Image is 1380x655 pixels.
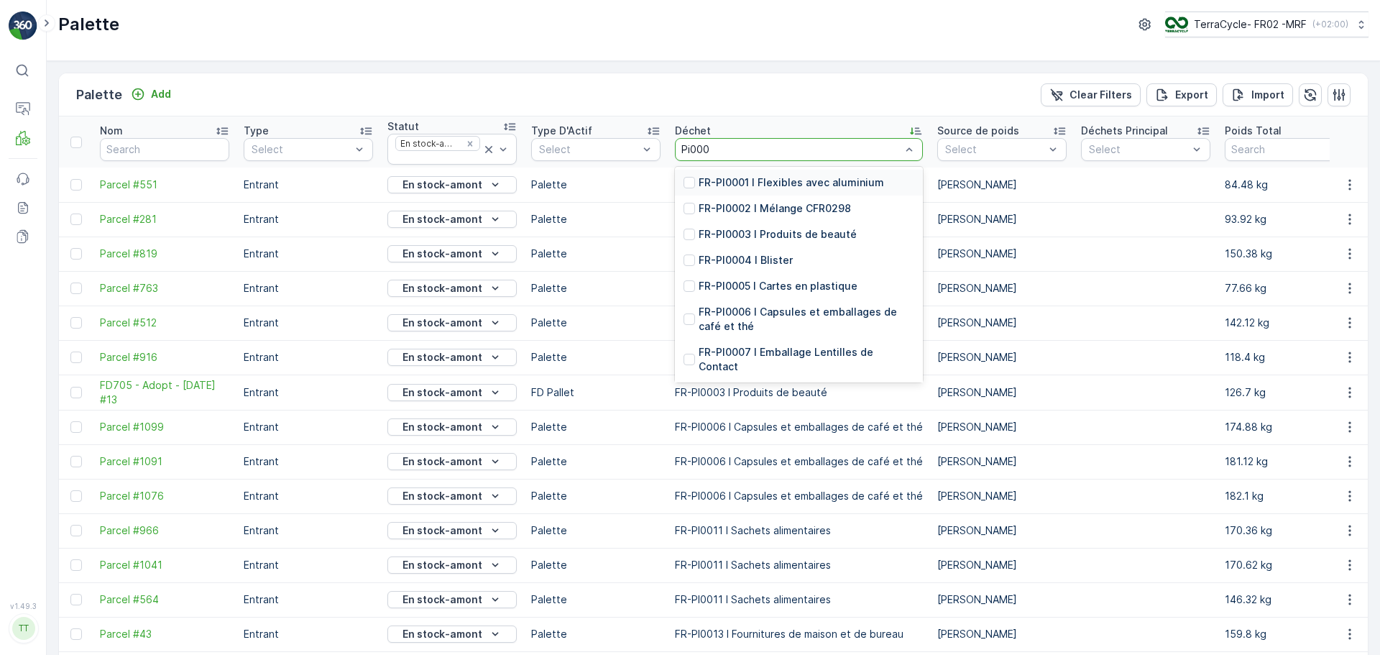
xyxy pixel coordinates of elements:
[930,306,1074,340] td: [PERSON_NAME]
[668,410,930,444] td: FR-PI0006 I Capsules et emballages de café et thé
[668,271,930,306] td: FR-PI0003 I Produits de beauté
[1218,513,1361,548] td: 170.36 kg
[9,602,37,610] span: v 1.49.3
[930,582,1074,617] td: [PERSON_NAME]
[1218,444,1361,479] td: 181.12 kg
[236,444,380,479] td: Entrant
[668,375,930,410] td: FR-PI0003 I Produits de beauté
[387,211,517,228] button: En stock-amont
[1225,124,1282,138] p: Poids Total
[524,202,668,237] td: Palette
[387,487,517,505] button: En stock-amont
[668,237,930,271] td: FR-PI0003 I Produits de beauté
[1218,410,1361,444] td: 174.88 kg
[100,124,123,138] p: Nom
[524,340,668,375] td: Palette
[387,119,419,134] p: Statut
[9,12,37,40] img: logo
[100,350,229,365] a: Parcel #916
[930,340,1074,375] td: [PERSON_NAME]
[402,178,482,192] p: En stock-amont
[668,306,930,340] td: FR-PI0003 I Produits de beauté
[236,410,380,444] td: Entrant
[70,594,82,605] div: Toggle Row Selected
[937,124,1019,138] p: Source de poids
[100,489,229,503] a: Parcel #1076
[668,168,930,202] td: FR-PI0001 I Flexibles avec aluminium
[1218,548,1361,582] td: 170.62 kg
[236,548,380,582] td: Entrant
[100,627,229,641] a: Parcel #43
[70,352,82,363] div: Toggle Row Selected
[1312,19,1348,30] p: ( +02:00 )
[100,592,229,607] a: Parcel #564
[524,237,668,271] td: Palette
[1146,83,1217,106] button: Export
[1218,306,1361,340] td: 142.12 kg
[524,617,668,651] td: Palette
[100,558,229,572] span: Parcel #1041
[675,124,711,138] p: Déchet
[100,316,229,330] span: Parcel #512
[930,617,1074,651] td: [PERSON_NAME]
[236,617,380,651] td: Entrant
[402,281,482,296] p: En stock-amont
[945,142,1044,157] p: Select
[930,444,1074,479] td: [PERSON_NAME]
[524,375,668,410] td: FD Pallet
[236,306,380,340] td: Entrant
[100,420,229,434] span: Parcel #1099
[100,178,229,192] a: Parcel #551
[236,168,380,202] td: Entrant
[402,212,482,226] p: En stock-amont
[387,280,517,297] button: En stock-amont
[236,582,380,617] td: Entrant
[699,253,793,267] p: FR-PI0004 I Blister
[100,212,229,226] a: Parcel #281
[244,124,269,138] p: Type
[539,142,638,157] p: Select
[236,340,380,375] td: Entrant
[387,522,517,539] button: En stock-amont
[1218,617,1361,651] td: 159.8 kg
[930,375,1074,410] td: [PERSON_NAME]
[9,613,37,643] button: TT
[930,479,1074,513] td: [PERSON_NAME]
[402,350,482,365] p: En stock-amont
[699,279,857,293] p: FR-PI0005 I Cartes en plastique
[58,13,119,36] p: Palette
[668,617,930,651] td: FR-PI0013 I Fournitures de maison et de bureau
[1175,88,1208,102] p: Export
[1165,17,1188,32] img: terracycle.png
[402,558,482,572] p: En stock-amont
[1165,12,1368,37] button: TerraCycle- FR02 -MRF(+02:00)
[402,420,482,434] p: En stock-amont
[524,410,668,444] td: Palette
[668,513,930,548] td: FR-PI0011 I Sachets alimentaires
[668,582,930,617] td: FR-PI0011 I Sachets alimentaires
[236,479,380,513] td: Entrant
[1225,138,1354,161] input: Search
[524,479,668,513] td: Palette
[402,627,482,641] p: En stock-amont
[1069,88,1132,102] p: Clear Filters
[70,214,82,225] div: Toggle Row Selected
[1218,168,1361,202] td: 84.48 kg
[1218,479,1361,513] td: 182.1 kg
[70,179,82,191] div: Toggle Row Selected
[151,87,171,101] p: Add
[1218,237,1361,271] td: 150.38 kg
[668,340,930,375] td: FR-PI0003 I Produits de beauté
[70,317,82,329] div: Toggle Row Selected
[1218,375,1361,410] td: 126.7 kg
[70,387,82,398] div: Toggle Row Selected
[100,281,229,296] span: Parcel #763
[1251,88,1284,102] p: Import
[930,168,1074,202] td: [PERSON_NAME]
[70,421,82,433] div: Toggle Row Selected
[387,245,517,262] button: En stock-amont
[70,456,82,467] div: Toggle Row Selected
